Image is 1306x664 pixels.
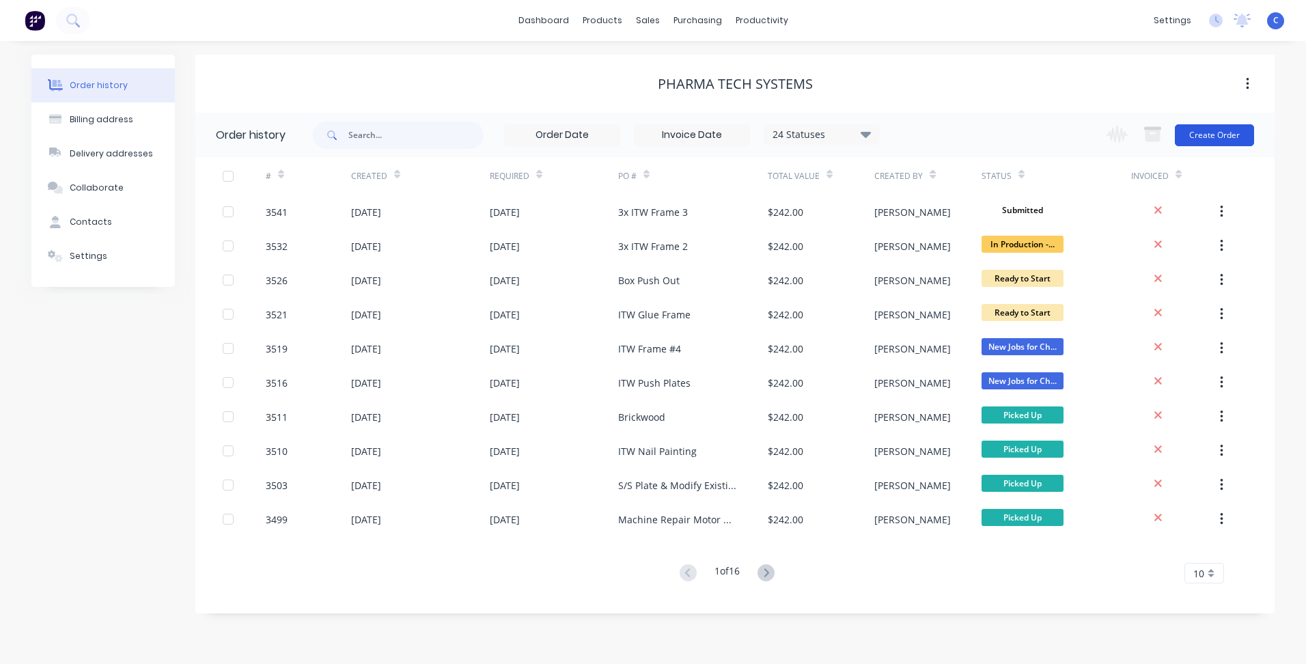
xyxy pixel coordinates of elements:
[490,307,520,322] div: [DATE]
[874,170,923,182] div: Created By
[874,157,981,195] div: Created By
[768,444,803,458] div: $242.00
[31,68,175,102] button: Order history
[1131,157,1217,195] div: Invoiced
[490,512,520,527] div: [DATE]
[768,170,820,182] div: Total Value
[576,10,629,31] div: products
[70,148,153,160] div: Delivery addresses
[490,273,520,288] div: [DATE]
[70,182,124,194] div: Collaborate
[618,342,681,356] div: ITW Frame #4
[351,307,381,322] div: [DATE]
[635,125,749,146] input: Invoice Date
[982,170,1012,182] div: Status
[351,205,381,219] div: [DATE]
[1085,99,1151,117] div: Change Status
[351,410,381,424] div: [DATE]
[629,10,667,31] div: sales
[266,205,288,219] div: 3541
[1131,170,1169,182] div: Invoiced
[768,376,803,390] div: $242.00
[982,441,1064,458] span: Picked Up
[351,342,381,356] div: [DATE]
[618,170,637,182] div: PO #
[618,478,740,493] div: S/S Plate & Modify Existing Plate
[490,157,618,195] div: Required
[266,444,288,458] div: 3510
[768,410,803,424] div: $242.00
[667,10,729,31] div: purchasing
[982,270,1064,287] span: Ready to Start
[874,273,951,288] div: [PERSON_NAME]
[490,239,520,253] div: [DATE]
[768,273,803,288] div: $242.00
[982,338,1064,355] span: New Jobs for Ch...
[618,444,697,458] div: ITW Nail Painting
[70,216,112,228] div: Contacts
[874,342,951,356] div: [PERSON_NAME]
[512,10,576,31] a: dashboard
[874,205,951,219] div: [PERSON_NAME]
[216,127,286,143] div: Order history
[505,125,620,146] input: Order Date
[266,512,288,527] div: 3499
[768,307,803,322] div: $242.00
[266,170,271,182] div: #
[768,239,803,253] div: $242.00
[874,410,951,424] div: [PERSON_NAME]
[982,372,1064,389] span: New Jobs for Ch...
[618,512,740,527] div: Machine Repair Motor Mount Works
[874,444,951,458] div: [PERSON_NAME]
[490,342,520,356] div: [DATE]
[266,307,288,322] div: 3521
[982,304,1064,321] span: Ready to Start
[982,406,1064,424] span: Picked Up
[768,205,803,219] div: $242.00
[714,564,740,583] div: 1 of 16
[266,342,288,356] div: 3519
[25,10,45,31] img: Factory
[351,512,381,527] div: [DATE]
[31,239,175,273] button: Settings
[266,239,288,253] div: 3532
[351,478,381,493] div: [DATE]
[768,342,803,356] div: $242.00
[982,202,1064,219] span: Submitted
[982,475,1064,492] span: Picked Up
[874,307,951,322] div: [PERSON_NAME]
[490,444,520,458] div: [DATE]
[348,122,484,149] input: Search...
[351,444,381,458] div: [DATE]
[1133,99,1173,117] div: Archive
[351,376,381,390] div: [DATE]
[351,239,381,253] div: [DATE]
[70,113,133,126] div: Billing address
[490,205,520,219] div: [DATE]
[1273,14,1279,27] span: C
[1147,10,1198,31] div: settings
[266,478,288,493] div: 3503
[618,307,691,322] div: ITW Glue Frame
[874,239,951,253] div: [PERSON_NAME]
[982,236,1064,253] span: In Production -...
[982,509,1064,526] span: Picked Up
[70,250,107,262] div: Settings
[351,170,387,182] div: Created
[31,205,175,239] button: Contacts
[874,376,951,390] div: [PERSON_NAME]
[768,512,803,527] div: $242.00
[31,137,175,171] button: Delivery addresses
[729,10,795,31] div: productivity
[618,376,691,390] div: ITW Push Plates
[490,170,529,182] div: Required
[266,273,288,288] div: 3526
[618,239,688,253] div: 3x ITW Frame 2
[1175,124,1254,146] button: Create Order
[31,171,175,205] button: Collaborate
[266,376,288,390] div: 3516
[982,157,1131,195] div: Status
[31,102,175,137] button: Billing address
[874,478,951,493] div: [PERSON_NAME]
[490,478,520,493] div: [DATE]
